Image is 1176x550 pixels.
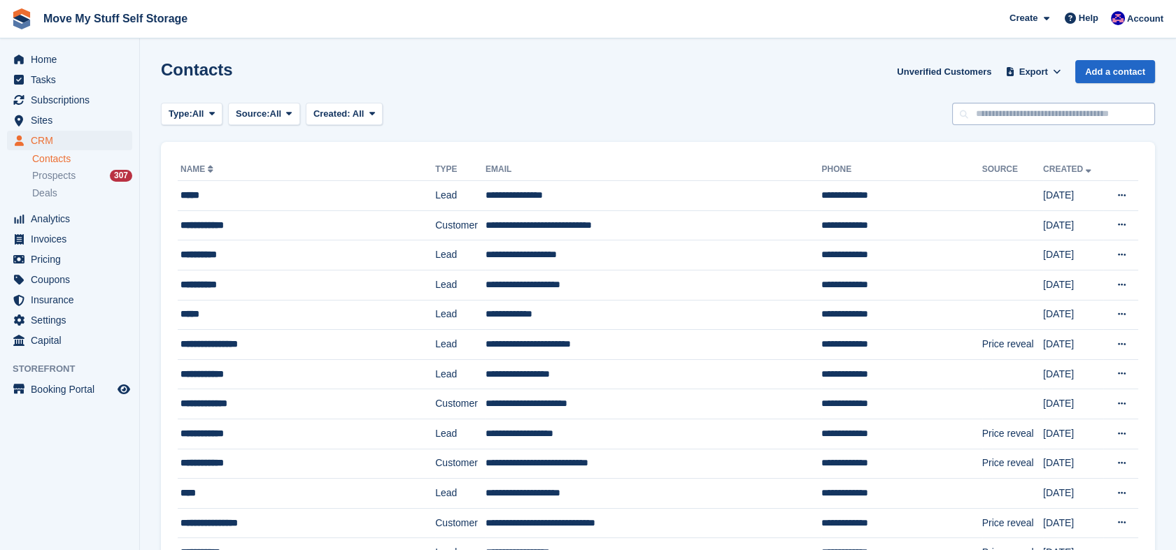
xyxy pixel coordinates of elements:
[1043,164,1094,174] a: Created
[821,159,982,181] th: Phone
[435,508,486,538] td: Customer
[1043,449,1103,479] td: [DATE]
[180,164,216,174] a: Name
[7,131,132,150] a: menu
[31,50,115,69] span: Home
[982,330,1043,360] td: Price reveal
[1019,65,1048,79] span: Export
[31,90,115,110] span: Subscriptions
[7,229,132,249] a: menu
[435,419,486,449] td: Lead
[192,107,204,121] span: All
[486,159,821,181] th: Email
[7,90,132,110] a: menu
[1009,11,1037,25] span: Create
[435,210,486,240] td: Customer
[1043,240,1103,270] td: [DATE]
[7,50,132,69] a: menu
[32,169,76,182] span: Prospects
[1043,300,1103,330] td: [DATE]
[1075,60,1155,83] a: Add a contact
[1043,181,1103,211] td: [DATE]
[13,362,139,376] span: Storefront
[161,60,233,79] h1: Contacts
[31,379,115,399] span: Booking Portal
[31,229,115,249] span: Invoices
[38,7,193,30] a: Move My Stuff Self Storage
[1127,12,1163,26] span: Account
[435,449,486,479] td: Customer
[31,270,115,289] span: Coupons
[1043,389,1103,419] td: [DATE]
[1079,11,1098,25] span: Help
[1043,330,1103,360] td: [DATE]
[1043,508,1103,538] td: [DATE]
[7,249,132,269] a: menu
[891,60,997,83] a: Unverified Customers
[982,159,1043,181] th: Source
[228,103,300,126] button: Source: All
[1043,359,1103,389] td: [DATE]
[31,331,115,350] span: Capital
[982,419,1043,449] td: Price reveal
[982,508,1043,538] td: Price reveal
[7,379,132,399] a: menu
[31,310,115,330] span: Settings
[1043,210,1103,240] td: [DATE]
[31,110,115,130] span: Sites
[435,359,486,389] td: Lead
[169,107,192,121] span: Type:
[115,381,132,398] a: Preview store
[435,240,486,270] td: Lead
[270,107,282,121] span: All
[435,159,486,181] th: Type
[236,107,269,121] span: Source:
[7,290,132,310] a: menu
[161,103,222,126] button: Type: All
[31,209,115,229] span: Analytics
[306,103,383,126] button: Created: All
[31,249,115,269] span: Pricing
[1043,419,1103,449] td: [DATE]
[11,8,32,29] img: stora-icon-8386f47178a22dfd0bd8f6a31ec36ba5ce8667c1dd55bd0f319d3a0aa187defe.svg
[7,270,132,289] a: menu
[7,110,132,130] a: menu
[32,187,57,200] span: Deals
[435,479,486,509] td: Lead
[32,168,132,183] a: Prospects 307
[7,310,132,330] a: menu
[982,449,1043,479] td: Price reveal
[435,389,486,419] td: Customer
[7,331,132,350] a: menu
[435,300,486,330] td: Lead
[31,70,115,89] span: Tasks
[1043,479,1103,509] td: [DATE]
[32,186,132,201] a: Deals
[31,131,115,150] span: CRM
[1111,11,1125,25] img: Jade Whetnall
[353,108,364,119] span: All
[32,152,132,166] a: Contacts
[313,108,350,119] span: Created:
[110,170,132,182] div: 307
[7,70,132,89] a: menu
[435,270,486,300] td: Lead
[435,330,486,360] td: Lead
[7,209,132,229] a: menu
[1043,270,1103,300] td: [DATE]
[435,181,486,211] td: Lead
[31,290,115,310] span: Insurance
[1003,60,1064,83] button: Export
